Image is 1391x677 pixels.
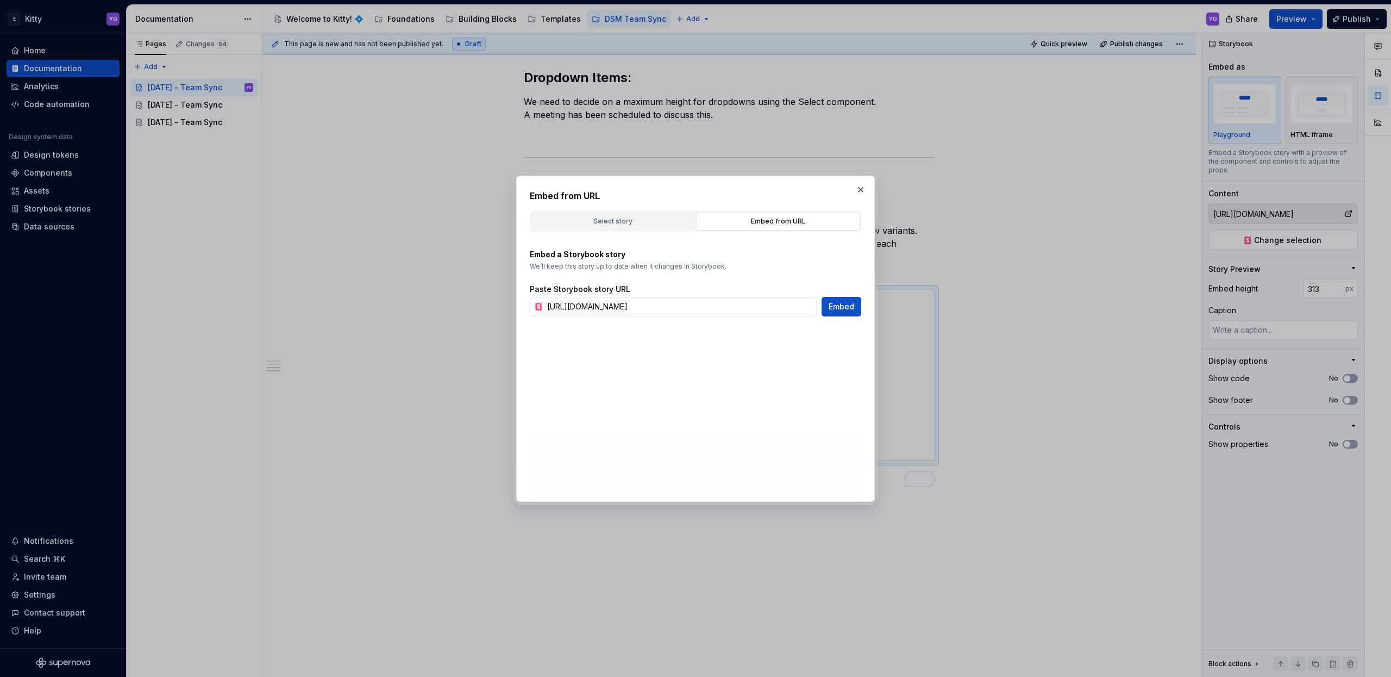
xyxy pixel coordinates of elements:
span: Embed [829,301,854,312]
div: Select story [535,216,691,227]
input: https://storybook.com/story/... [543,297,817,316]
p: Embed a Storybook story [530,249,861,260]
button: Embed [822,297,861,316]
label: Paste Storybook story URL [530,284,630,295]
p: We’ll keep this story up to date when it changes in Storybook. [530,262,861,271]
h2: Embed from URL [530,189,861,202]
div: Embed from URL [700,216,856,227]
